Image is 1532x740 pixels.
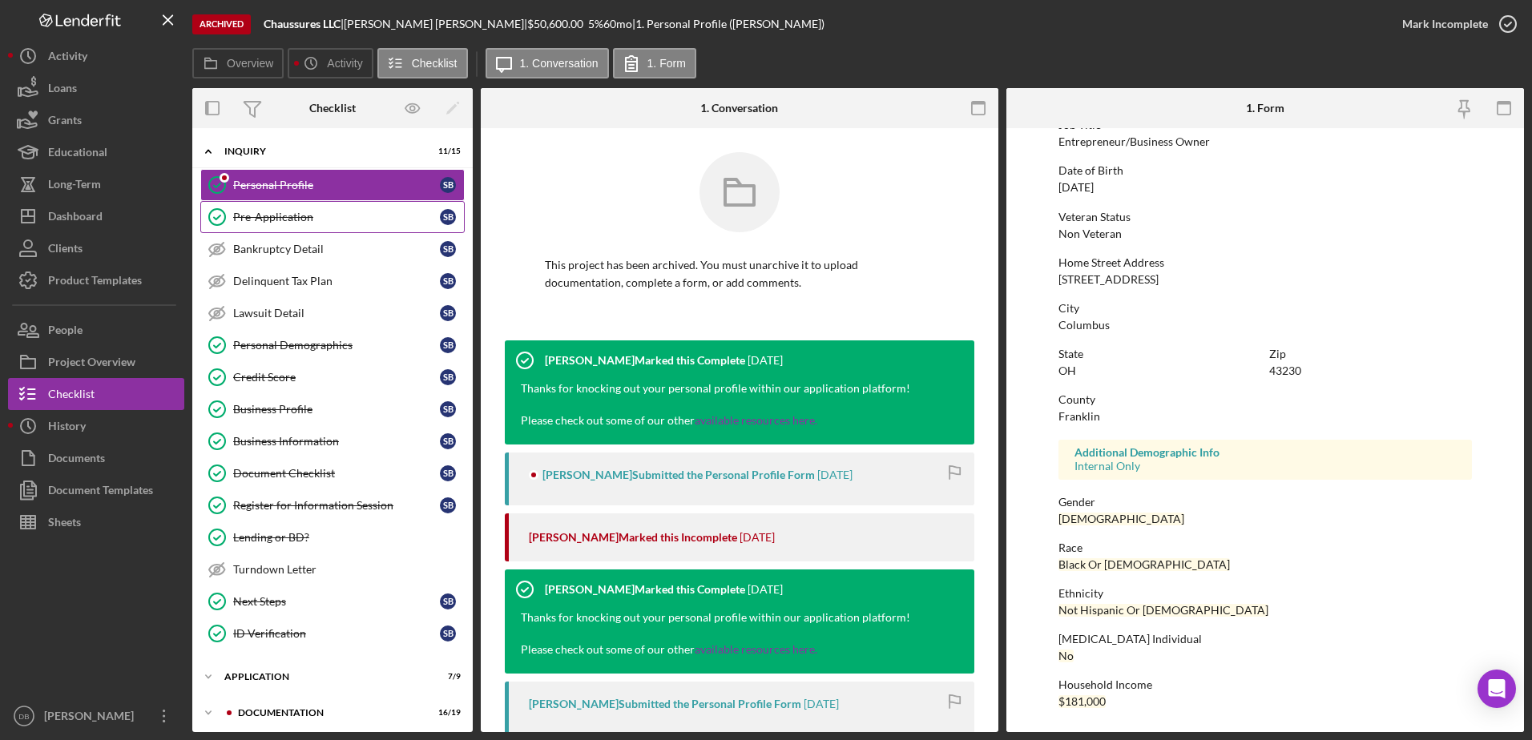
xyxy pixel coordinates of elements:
div: [PERSON_NAME] Submitted the Personal Profile Form [529,698,801,710]
div: People [48,314,83,350]
a: ID VerificationSB [200,617,465,650]
div: Additional Demographic Info [1074,446,1457,459]
div: S B [440,305,456,321]
div: Business Information [233,435,440,448]
div: Gender [1058,496,1473,509]
button: Activity [8,40,184,72]
div: S B [440,625,456,641]
button: Dashboard [8,200,184,232]
div: Internal Only [1074,460,1457,473]
a: Bankruptcy DetailSB [200,233,465,265]
a: Turndown Letter [200,553,465,585]
div: | [264,18,344,30]
time: 2024-10-07 14:54 [748,583,783,596]
div: 16 / 19 [432,708,461,718]
div: Columbus [1058,319,1110,332]
a: Credit ScoreSB [200,361,465,393]
button: DB[PERSON_NAME] [8,700,184,732]
div: 1. Conversation [700,102,778,115]
div: Product Templates [48,264,142,300]
div: [STREET_ADDRESS] [1058,273,1159,286]
div: Business Profile [233,403,440,416]
div: Lawsuit Detail [233,307,440,320]
button: Product Templates [8,264,184,296]
div: 5 % [588,18,603,30]
div: [DEMOGRAPHIC_DATA] [1058,513,1184,525]
div: Mark Incomplete [1402,8,1488,40]
button: Document Templates [8,474,184,506]
div: $50,600.00 [527,18,588,30]
a: History [8,410,184,442]
div: 11 / 15 [432,147,461,156]
div: [PERSON_NAME] [40,700,144,736]
div: County [1058,393,1473,406]
div: OH [1058,364,1076,377]
div: Home Street Address [1058,256,1473,269]
div: | 1. Personal Profile ([PERSON_NAME]) [632,18,824,30]
a: Checklist [8,378,184,410]
div: Household Income [1058,678,1473,691]
div: Documents [48,442,105,478]
div: Thanks for knocking out your personal profile within our application platform! [521,380,910,396]
div: Race [1058,541,1473,554]
div: Grants [48,104,82,140]
a: Document ChecklistSB [200,457,465,489]
a: Delinquent Tax PlanSB [200,265,465,297]
a: Loans [8,72,184,104]
label: Overview [227,57,273,70]
button: Grants [8,104,184,136]
div: Not Hispanic Or [DEMOGRAPHIC_DATA] [1058,604,1268,617]
a: Educational [8,136,184,168]
button: Documents [8,442,184,474]
a: available resources here. [695,413,817,427]
div: Inquiry [224,147,421,156]
div: Open Intercom Messenger [1478,670,1516,708]
b: Chaussures LLC [264,17,341,30]
a: Lawsuit DetailSB [200,297,465,329]
a: Personal DemographicsSB [200,329,465,361]
div: Long-Term [48,168,101,204]
div: Clients [48,232,83,268]
button: Activity [288,48,373,78]
a: Personal ProfileSB [200,169,465,201]
p: This project has been archived. You must unarchive it to upload documentation, complete a form, o... [545,256,934,292]
div: Project Overview [48,346,135,382]
div: S B [440,273,456,289]
div: [DATE] [1058,181,1094,194]
a: Clients [8,232,184,264]
div: Date of Birth [1058,164,1473,177]
div: Non Veteran [1058,227,1122,240]
div: ID Verification [233,627,440,640]
div: S B [440,465,456,481]
div: S B [440,401,456,417]
div: [PERSON_NAME] Marked this Complete [545,583,745,596]
div: Ethnicity [1058,587,1473,600]
div: Entrepreneur/Business Owner [1058,135,1210,148]
div: Credit Score [233,371,440,384]
div: Franklin [1058,410,1100,423]
button: 1. Conversation [486,48,609,78]
div: [PERSON_NAME] Marked this Complete [545,354,745,367]
div: Next Steps [233,595,440,608]
div: Document Checklist [233,467,440,480]
div: Register for Information Session [233,499,440,512]
a: Long-Term [8,168,184,200]
div: S B [440,241,456,257]
div: 60 mo [603,18,632,30]
div: 43230 [1269,364,1301,377]
div: S B [440,593,456,609]
div: Archived [192,14,251,34]
div: S B [440,337,456,353]
button: Sheets [8,506,184,538]
time: 2024-12-17 00:02 [740,531,775,544]
div: Lending or BD? [233,531,464,544]
div: $181,000 [1058,695,1106,708]
div: Document Templates [48,474,153,510]
div: Please check out some of our other [521,641,910,658]
div: Dashboard [48,200,103,236]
